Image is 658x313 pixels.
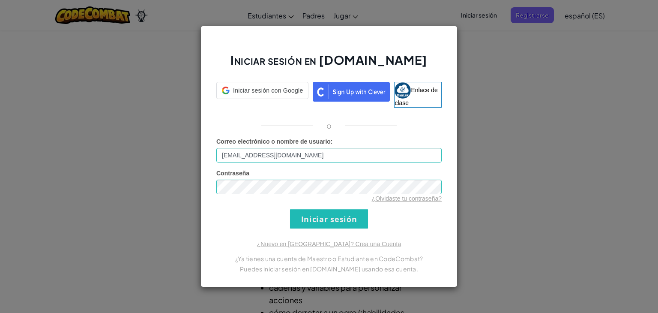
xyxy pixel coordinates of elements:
a: ¿Olvidaste tu contraseña? [372,195,442,202]
input: Iniciar sesión [290,209,368,229]
a: Iniciar sesión con Google [216,82,308,108]
font: Iniciar sesión en [DOMAIN_NAME] [230,52,427,67]
div: Iniciar sesión con Google [216,82,308,99]
font: : [331,138,333,145]
font: Iniciar sesión con Google [233,87,303,94]
a: ¿Nuevo en [GEOGRAPHIC_DATA]? Crea una Cuenta [257,241,401,247]
font: o [326,120,332,130]
font: Correo electrónico o nombre de usuario [216,138,331,145]
font: Enlace de clase [395,87,437,106]
font: Contraseña [216,170,249,177]
font: Puedes iniciar sesión en [DOMAIN_NAME] usando esa cuenta. [240,265,418,273]
img: clever_sso_button@2x.png [313,82,390,102]
font: ¿Ya tienes una cuenta de Maestro o Estudiante en CodeCombat? [235,255,423,262]
img: classlink-logo-small.png [395,82,411,99]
